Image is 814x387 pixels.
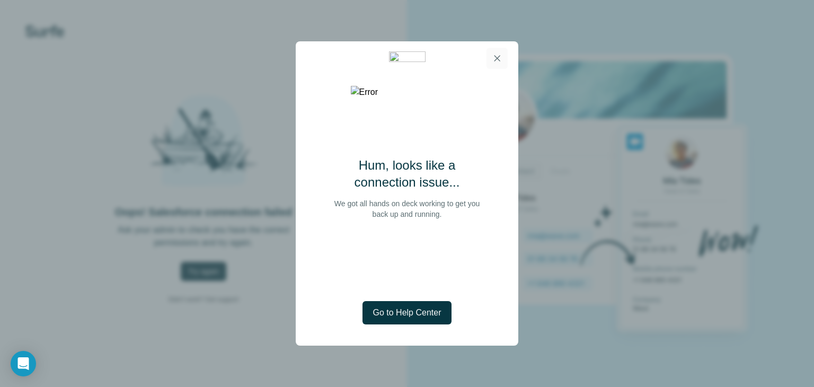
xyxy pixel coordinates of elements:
[330,157,484,191] h2: Hum, looks like a connection issue...
[362,301,452,324] button: Go to Help Center
[351,86,464,99] img: Error
[373,306,441,319] span: Go to Help Center
[11,351,36,376] div: Open Intercom Messenger
[330,198,484,219] p: We got all hands on deck working to get you back up and running.
[389,51,426,66] img: 8a1f7993-d2bc-481d-a406-23b0d8ff84ca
